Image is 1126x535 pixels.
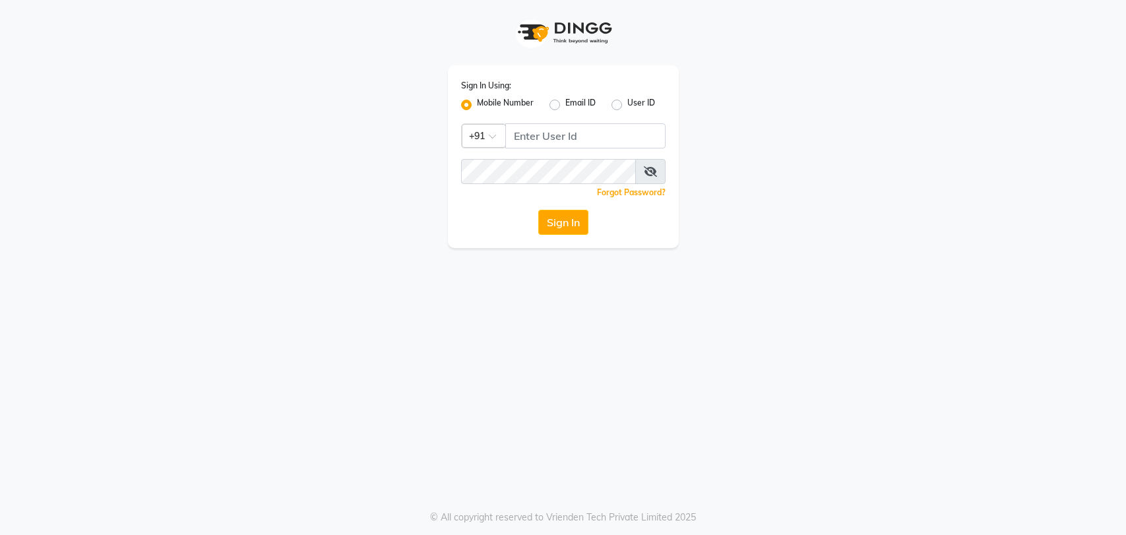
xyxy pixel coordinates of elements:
[565,97,596,113] label: Email ID
[461,80,511,92] label: Sign In Using:
[597,187,666,197] a: Forgot Password?
[477,97,534,113] label: Mobile Number
[505,123,666,148] input: Username
[627,97,655,113] label: User ID
[511,13,616,52] img: logo1.svg
[538,210,588,235] button: Sign In
[461,159,636,184] input: Username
